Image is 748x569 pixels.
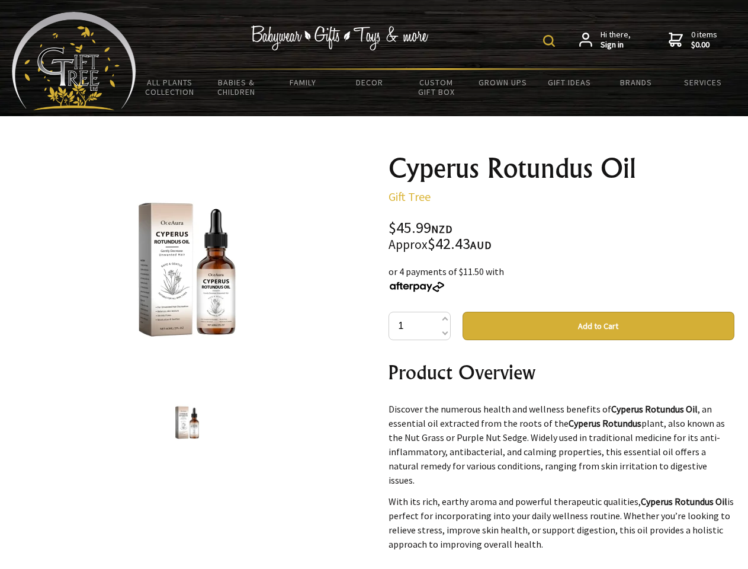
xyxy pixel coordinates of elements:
[691,29,717,50] span: 0 items
[543,35,555,47] img: product search
[389,282,445,292] img: Afterpay
[269,70,336,95] a: Family
[389,358,734,386] h2: Product Overview
[136,70,203,104] a: All Plants Collection
[431,222,452,236] span: NZD
[403,70,470,104] a: Custom Gift Box
[203,70,270,104] a: Babies & Children
[691,40,717,50] strong: $0.00
[536,70,603,95] a: Gift Ideas
[470,238,492,252] span: AUD
[95,177,280,362] img: Cyperus Rotundus Oil
[603,70,670,95] a: Brands
[601,30,631,50] span: Hi there,
[463,312,734,340] button: Add to Cart
[641,496,727,507] strong: Cyperus Rotundus Oil
[165,400,210,445] img: Cyperus Rotundus Oil
[579,30,631,50] a: Hi there,Sign in
[389,402,734,487] p: Discover the numerous health and wellness benefits of , an essential oil extracted from the roots...
[336,70,403,95] a: Decor
[601,40,631,50] strong: Sign in
[669,30,717,50] a: 0 items$0.00
[12,12,136,110] img: Babyware - Gifts - Toys and more...
[389,494,734,551] p: With its rich, earthy aroma and powerful therapeutic qualities, is perfect for incorporating into...
[251,25,429,50] img: Babywear - Gifts - Toys & more
[670,70,737,95] a: Services
[389,220,734,252] div: $45.99 $42.43
[389,154,734,183] h1: Cyperus Rotundus Oil
[389,236,428,252] small: Approx
[389,264,734,293] div: or 4 payments of $11.50 with
[470,70,537,95] a: Grown Ups
[389,189,431,204] a: Gift Tree
[611,403,698,415] strong: Cyperus Rotundus Oil
[569,417,641,429] strong: Cyperus Rotundus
